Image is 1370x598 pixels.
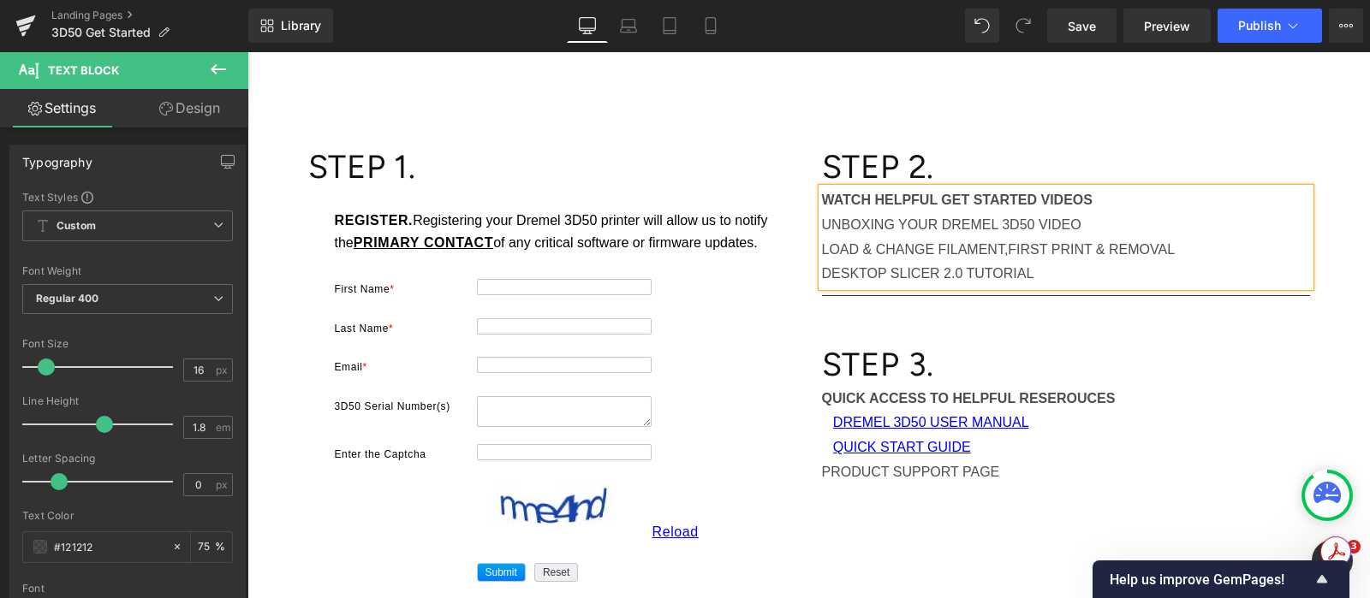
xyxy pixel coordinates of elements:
a: New Library [248,9,333,43]
input: Last Name [229,267,405,283]
a: Preview [1123,9,1211,43]
div: REGISTER. [82,158,527,210]
span: Publish [1238,19,1281,33]
label: Email [87,310,120,322]
p: PRODUCT SUPPORT PAGE [575,409,1063,434]
label: Last Name [87,271,146,283]
div: % [191,532,232,562]
h1: STEP 1. [61,95,549,137]
div: Letter Spacing [22,453,233,465]
span: of any critical software or firmware updates. [246,184,510,198]
b: Custom [57,219,96,234]
input: Reset [287,512,331,530]
a: DREMEL 3D50 USER MANUAL [586,364,782,378]
p: LOAD & CHANGE FILAMENT, [575,187,1063,211]
div: Font Weight [22,265,233,277]
a: Tablet [649,9,690,43]
a: Laptop [608,9,649,43]
input: Email [229,305,405,322]
span: em [216,422,230,433]
input: First Name [229,228,405,244]
div: Typography [22,145,92,169]
a: QUICK START GUIDE [586,388,724,403]
strong: QUICK ACCESS TO HELPFUL RESEROUCES [575,340,868,354]
div: Font [22,583,233,595]
div: Font Size [22,338,233,350]
input: Color [54,537,164,556]
a: Desktop [567,9,608,43]
div: Enter the Captcha [82,393,216,415]
div: Line Height [22,395,233,407]
button: Redo [1006,9,1040,43]
label: First Name [87,232,146,244]
span: px [216,479,230,490]
b: Regular 400 [36,292,99,305]
span: px [216,364,230,376]
span: 3D50 Get Started [51,26,151,39]
span: Preview [1144,17,1190,35]
a: Design [128,89,252,127]
a: Reload [405,473,451,488]
button: More [1329,9,1363,43]
button: Publish [1218,9,1322,43]
div: Text Color [22,510,233,522]
u: PRIMARY CONTACT [106,184,246,198]
h1: STEP 2. [575,95,1063,137]
a: Mobile [690,9,731,43]
span: Help us improve GemPages! [1110,571,1312,588]
button: Undo [965,9,999,43]
h1: STEP 3. [575,293,1063,335]
span: Library [281,18,321,33]
span: Text Block [48,63,119,77]
p: UNBOXING YOUR DREMEL 3D50 VIDEO [575,162,1063,187]
span: Registering your Dremel 3D50 printer will allow us to notify the [87,162,521,198]
img: CaptchaServlet [229,432,401,492]
textarea: CONTACTCF20 [229,345,405,376]
label: 3D50 Serial Number(s) [87,349,203,361]
a: Landing Pages [51,9,248,22]
p: DESKTOP SLICER 2.0 TUTORIAL [575,210,1063,235]
button: Show survey - Help us improve GemPages! [1110,569,1332,589]
input: Submit [229,512,278,530]
span: FIRST PRINT & REMOVAL [760,191,927,205]
span: Save [1068,17,1096,35]
div: Text Styles [22,190,233,204]
strong: WATCH HELPFUL GET STARTED VIDEOS [575,141,845,156]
